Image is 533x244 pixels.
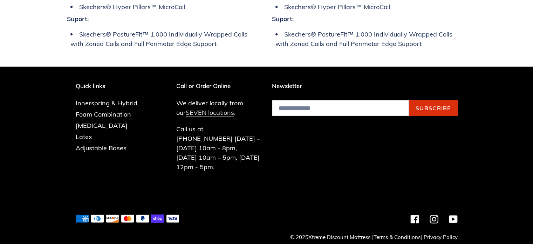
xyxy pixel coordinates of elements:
[424,234,458,240] a: Privacy Policy
[272,100,409,116] input: Email address
[70,2,258,12] li: Skechers® Hyper Pillars™ MicroCoil
[176,98,261,117] p: We deliver locally from our .
[70,29,258,48] li: Skechers® PostureFit™ 1,000 Individually Wrapped Coils with Zoned Coils and Full Perimeter Edge S...
[290,234,370,240] small: © 2025
[409,100,458,116] button: Subscribe
[76,144,127,152] a: Adjustable Bases
[374,234,421,240] a: Terms & Conditions
[186,108,234,117] a: SEVEN locations
[176,124,261,172] p: Call us at [PHONE_NUMBER] [DATE] – [DATE] 10am - 8pm, [DATE] 10am – 5pm, [DATE] 12pm - 5pm.
[275,29,463,48] li: Skechers® PostureFit™ 1,000 Individually Wrapped Coils with Zoned Coils and Full Perimeter Edge S...
[416,105,451,112] span: Subscribe
[76,110,131,118] a: Foam Combination
[76,83,148,90] p: Quick links
[272,83,458,90] p: Newsletter
[372,234,422,240] small: | |
[76,133,92,141] a: Latex
[176,83,261,90] p: Call or Order Online
[67,15,261,23] h3: Suport:
[76,99,137,107] a: Innerspring & Hybrid
[308,234,370,240] a: Xtreme Discount Mattress
[272,15,466,23] h3: Suport:
[76,121,128,130] a: [MEDICAL_DATA]
[275,2,463,12] li: Skechers® Hyper Pillars™ MicroCoil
